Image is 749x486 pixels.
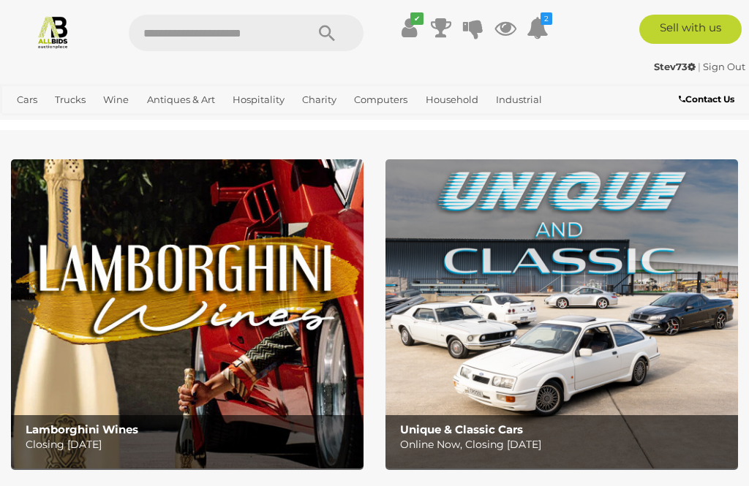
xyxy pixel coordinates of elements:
a: Contact Us [679,91,738,107]
a: Sports [119,112,161,136]
i: ✔ [410,12,424,25]
a: Sell with us [639,15,742,44]
a: Sign Out [703,61,745,72]
a: [GEOGRAPHIC_DATA] [168,112,283,136]
span: | [698,61,701,72]
a: 2 [527,15,549,41]
p: Online Now, Closing [DATE] [400,436,730,454]
button: Search [290,15,364,51]
a: Trucks [49,88,91,112]
a: Stev73 [654,61,698,72]
a: Industrial [490,88,548,112]
a: Antiques & Art [141,88,221,112]
b: Contact Us [679,94,734,105]
p: Closing [DATE] [26,436,355,454]
b: Lamborghini Wines [26,422,138,436]
strong: Stev73 [654,61,696,72]
img: Allbids.com.au [36,15,70,49]
img: Lamborghini Wines [11,159,364,468]
a: Jewellery [11,112,68,136]
b: Unique & Classic Cars [400,422,523,436]
a: Cars [11,88,43,112]
a: Hospitality [227,88,290,112]
img: Unique & Classic Cars [385,159,738,468]
i: 2 [541,12,552,25]
a: Computers [348,88,413,112]
a: Charity [296,88,342,112]
a: Household [420,88,484,112]
a: Wine [97,88,135,112]
a: Office [74,112,113,136]
a: Lamborghini Wines Lamborghini Wines Closing [DATE] [11,159,364,468]
a: Unique & Classic Cars Unique & Classic Cars Online Now, Closing [DATE] [385,159,738,468]
a: ✔ [398,15,420,41]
